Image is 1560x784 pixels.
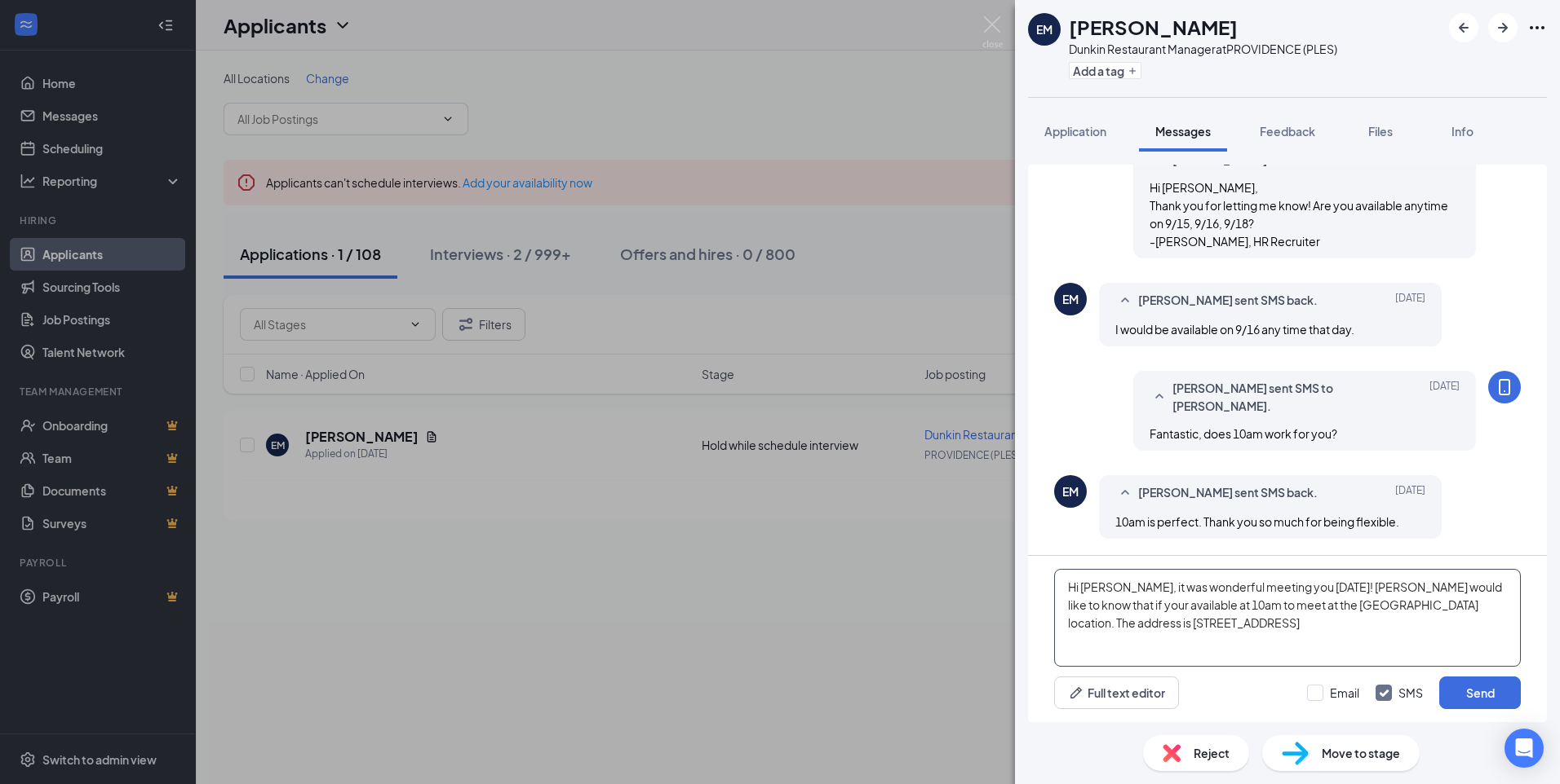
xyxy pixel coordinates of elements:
button: Full text editorPen [1054,676,1179,709]
span: 10am is perfect. Thank you so much for being flexible. [1115,514,1399,529]
div: EM [1062,483,1079,500]
div: EM [1036,21,1053,37]
svg: SmallChevronUp [1150,387,1169,407]
span: [PERSON_NAME] sent SMS back. [1138,291,1318,311]
span: Move to stage [1322,744,1400,762]
span: [PERSON_NAME] sent SMS to [PERSON_NAME]. [1172,379,1386,415]
div: Open Intercom Messenger [1505,729,1544,768]
svg: SmallChevronUp [1115,483,1135,503]
span: Files [1368,124,1393,139]
span: Hi [PERSON_NAME], Thank you for letting me know! Are you available anytime on 9/15, 9/16, 9/18? -... [1150,180,1448,249]
span: I would be available on 9/16 any time that day. [1115,322,1354,337]
button: ArrowRight [1488,13,1518,42]
h1: [PERSON_NAME] [1069,13,1238,41]
svg: MobileSms [1495,377,1514,397]
svg: SmallChevronUp [1115,291,1135,311]
button: Send [1439,676,1521,709]
svg: Plus [1128,66,1137,76]
textarea: Hi [PERSON_NAME], it was wonderful meeting you [DATE]! [PERSON_NAME] would like to know that if y... [1054,569,1521,667]
span: [PERSON_NAME] sent SMS back. [1138,483,1318,503]
svg: ArrowLeftNew [1454,18,1474,37]
button: ArrowLeftNew [1449,13,1478,42]
span: [DATE] [1395,291,1425,311]
div: Dunkin Restaurant Manager at PROVIDENCE (PLES) [1069,41,1337,57]
span: Messages [1155,124,1211,139]
svg: Ellipses [1527,18,1547,37]
button: PlusAdd a tag [1069,62,1141,79]
span: Info [1451,124,1474,139]
div: EM [1062,291,1079,307]
span: Application [1044,124,1106,139]
svg: ArrowRight [1493,18,1513,37]
svg: Pen [1068,685,1084,701]
span: Feedback [1260,124,1315,139]
span: [DATE] [1395,483,1425,503]
span: Reject [1194,744,1230,762]
span: [DATE] [1429,379,1460,415]
span: Fantastic, does 10am work for you? [1150,426,1337,441]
